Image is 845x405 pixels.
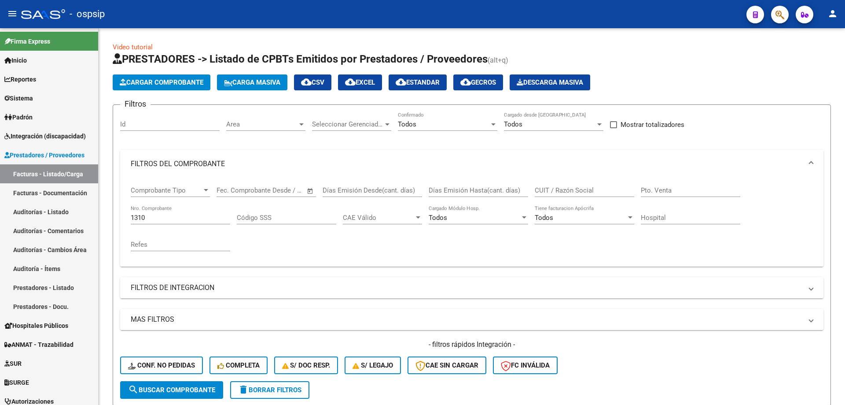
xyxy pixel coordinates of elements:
[7,8,18,19] mat-icon: menu
[4,378,29,387] span: SURGE
[113,74,210,90] button: Cargar Comprobante
[224,78,280,86] span: Carga Masiva
[131,186,202,194] span: Comprobante Tipo
[238,386,301,394] span: Borrar Filtros
[120,381,223,399] button: Buscar Comprobante
[282,361,331,369] span: S/ Doc Resp.
[128,384,139,395] mat-icon: search
[408,357,486,374] button: CAE SIN CARGAR
[501,361,550,369] span: FC Inválida
[345,357,401,374] button: S/ legajo
[345,77,356,87] mat-icon: cloud_download
[396,77,406,87] mat-icon: cloud_download
[131,159,802,169] mat-panel-title: FILTROS DEL COMPROBANTE
[230,381,309,399] button: Borrar Filtros
[460,77,471,87] mat-icon: cloud_download
[301,78,324,86] span: CSV
[209,357,268,374] button: Completa
[4,359,22,368] span: SUR
[338,74,382,90] button: EXCEL
[4,340,73,349] span: ANMAT - Trazabilidad
[120,78,203,86] span: Cargar Comprobante
[429,214,447,222] span: Todos
[120,277,823,298] mat-expansion-panel-header: FILTROS DE INTEGRACION
[217,361,260,369] span: Completa
[120,98,151,110] h3: Filtros
[260,186,303,194] input: Fecha fin
[396,78,440,86] span: Estandar
[460,78,496,86] span: Gecros
[120,178,823,267] div: FILTROS DEL COMPROBANTE
[4,93,33,103] span: Sistema
[621,119,684,130] span: Mostrar totalizadores
[113,43,153,51] a: Video tutorial
[345,78,375,86] span: EXCEL
[120,309,823,330] mat-expansion-panel-header: MAS FILTROS
[217,186,252,194] input: Fecha inicio
[517,78,583,86] span: Descarga Masiva
[535,214,553,222] span: Todos
[510,74,590,90] button: Descarga Masiva
[70,4,105,24] span: - ospsip
[827,8,838,19] mat-icon: person
[4,56,27,65] span: Inicio
[504,120,522,128] span: Todos
[301,77,312,87] mat-icon: cloud_download
[238,384,249,395] mat-icon: delete
[4,112,33,122] span: Padrón
[305,186,316,196] button: Open calendar
[131,315,802,324] mat-panel-title: MAS FILTROS
[4,74,36,84] span: Reportes
[120,150,823,178] mat-expansion-panel-header: FILTROS DEL COMPROBANTE
[493,357,558,374] button: FC Inválida
[353,361,393,369] span: S/ legajo
[226,120,298,128] span: Area
[4,321,68,331] span: Hospitales Públicos
[274,357,338,374] button: S/ Doc Resp.
[343,214,414,222] span: CAE Válido
[294,74,331,90] button: CSV
[510,74,590,90] app-download-masive: Descarga masiva de comprobantes (adjuntos)
[128,361,195,369] span: Conf. no pedidas
[389,74,447,90] button: Estandar
[312,120,383,128] span: Seleccionar Gerenciador
[120,340,823,349] h4: - filtros rápidos Integración -
[453,74,503,90] button: Gecros
[415,361,478,369] span: CAE SIN CARGAR
[4,150,84,160] span: Prestadores / Proveedores
[131,283,802,293] mat-panel-title: FILTROS DE INTEGRACION
[815,375,836,396] iframe: Intercom live chat
[128,386,215,394] span: Buscar Comprobante
[4,37,50,46] span: Firma Express
[4,131,86,141] span: Integración (discapacidad)
[113,53,488,65] span: PRESTADORES -> Listado de CPBTs Emitidos por Prestadores / Proveedores
[120,357,203,374] button: Conf. no pedidas
[217,74,287,90] button: Carga Masiva
[488,56,508,64] span: (alt+q)
[398,120,416,128] span: Todos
